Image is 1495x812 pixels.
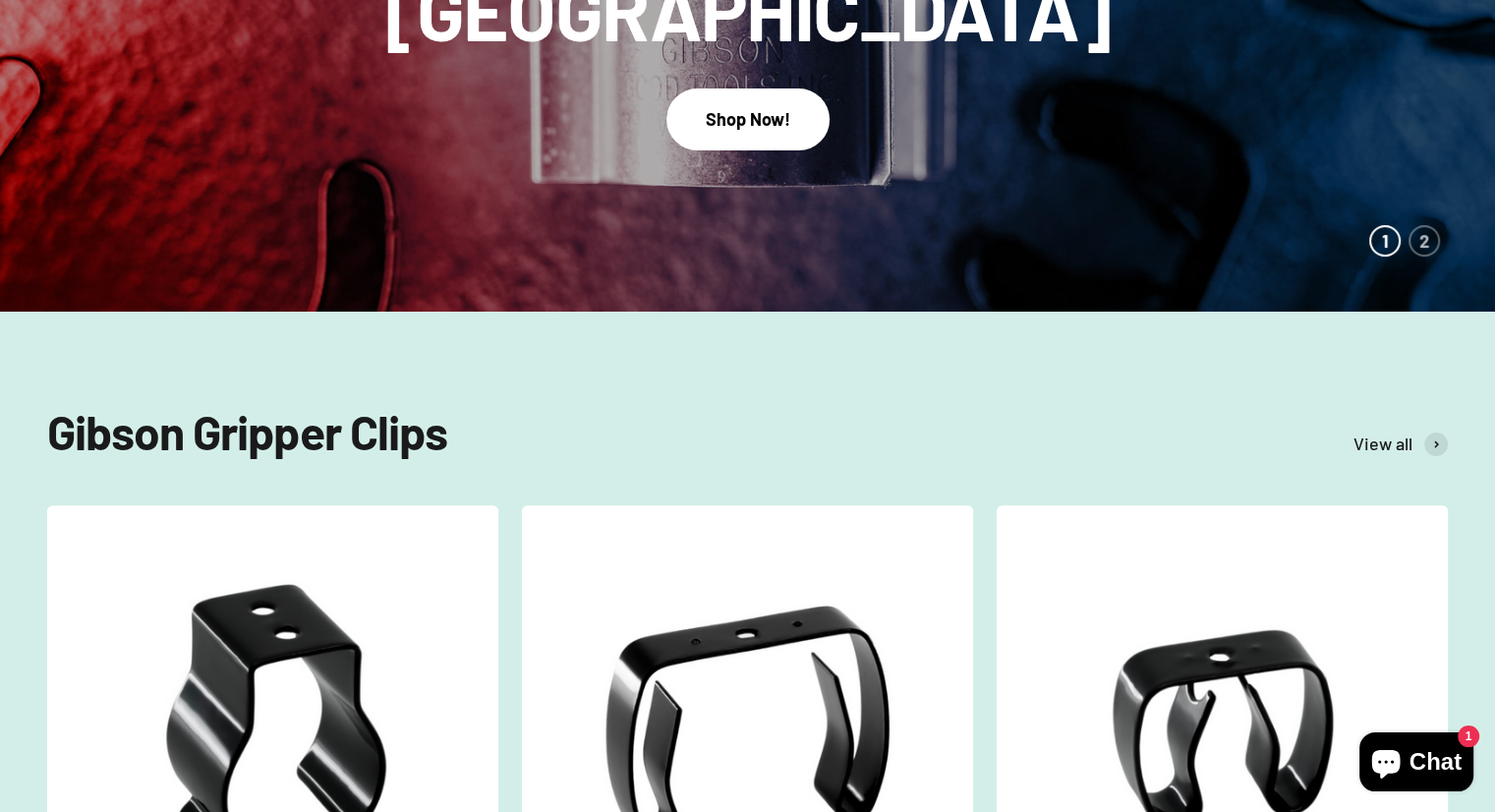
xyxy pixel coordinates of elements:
a: View all [1353,430,1448,458]
split-lines: Gibson Gripper Clips [47,403,447,460]
span: View all [1353,430,1412,458]
button: 1 [1369,225,1401,257]
div: Shop Now! [706,105,790,134]
inbox-online-store-chat: Shopify online store chat [1353,732,1479,796]
button: 2 [1409,225,1440,257]
button: Shop Now! [666,88,830,150]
